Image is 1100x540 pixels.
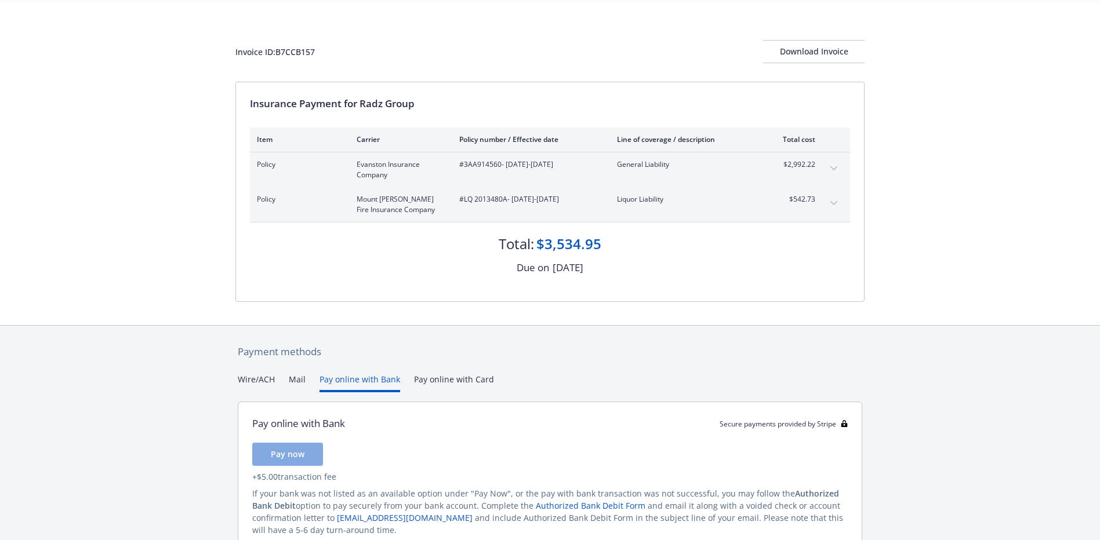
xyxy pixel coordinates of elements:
[617,134,753,144] div: Line of coverage / description
[238,373,275,392] button: Wire/ACH
[720,419,848,429] div: Secure payments provided by Stripe
[250,96,850,111] div: Insurance Payment for Radz Group
[763,41,865,63] div: Download Invoice
[617,194,753,205] span: Liquor Liability
[499,234,534,254] div: Total:
[357,134,441,144] div: Carrier
[617,159,753,170] span: General Liability
[517,260,549,275] div: Due on
[536,234,601,254] div: $3,534.95
[772,194,815,205] span: $542.73
[337,512,473,523] a: [EMAIL_ADDRESS][DOMAIN_NAME]
[772,159,815,170] span: $2,992.22
[414,373,494,392] button: Pay online with Card
[357,194,441,215] span: Mount [PERSON_NAME] Fire Insurance Company
[459,159,598,170] span: #3AA914560 - [DATE]-[DATE]
[553,260,583,275] div: [DATE]
[320,373,400,392] button: Pay online with Bank
[772,134,815,144] div: Total cost
[252,416,345,431] div: Pay online with Bank
[250,152,850,187] div: PolicyEvanston Insurance Company#3AA914560- [DATE]-[DATE]General Liability$2,992.22expand content
[252,487,848,536] div: If your bank was not listed as an available option under "Pay Now", or the pay with bank transact...
[250,187,850,222] div: PolicyMount [PERSON_NAME] Fire Insurance Company#LQ 2013480A- [DATE]-[DATE]Liquor Liability$542.7...
[238,344,862,359] div: Payment methods
[763,40,865,63] button: Download Invoice
[257,194,338,205] span: Policy
[459,134,598,144] div: Policy number / Effective date
[257,134,338,144] div: Item
[235,46,315,58] div: Invoice ID: B7CCB157
[252,488,839,511] span: Authorized Bank Debit
[536,500,645,511] a: Authorized Bank Debit Form
[271,448,304,459] span: Pay now
[289,373,306,392] button: Mail
[252,443,323,466] button: Pay now
[357,159,441,180] span: Evanston Insurance Company
[825,159,843,178] button: expand content
[257,159,338,170] span: Policy
[459,194,598,205] span: #LQ 2013480A - [DATE]-[DATE]
[252,470,848,483] div: + $5.00 transaction fee
[825,194,843,213] button: expand content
